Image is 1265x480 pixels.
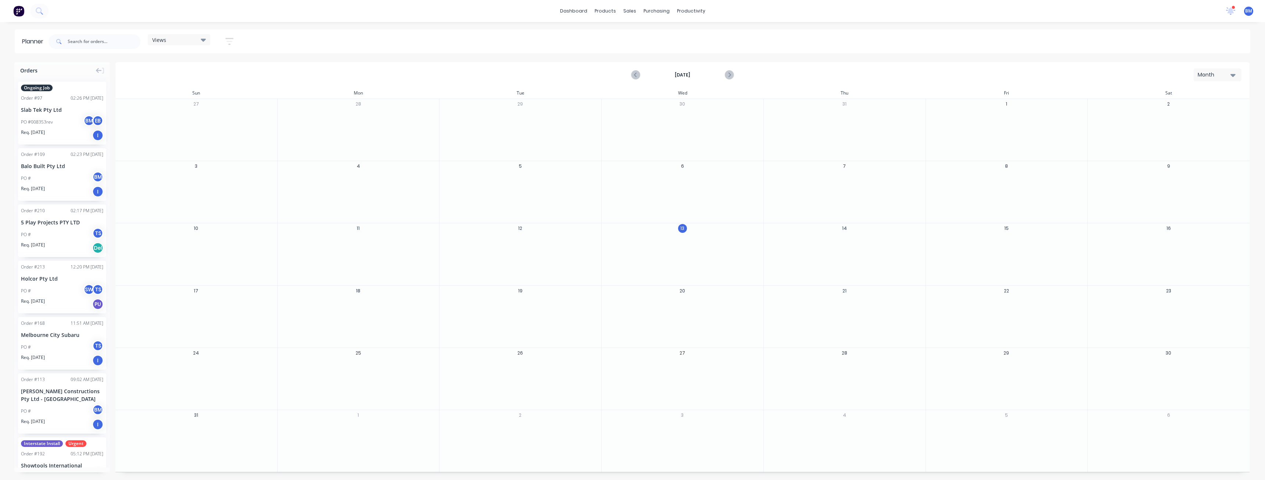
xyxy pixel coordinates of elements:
div: products [591,6,620,17]
div: Melbourne City Subaru [21,331,103,339]
div: Order # 113 [21,376,45,383]
button: 30 [1164,348,1173,357]
button: 1 [354,411,363,420]
span: Orders [20,67,38,74]
button: 12 [516,224,525,233]
span: Req. [DATE] [21,354,45,361]
button: 22 [1002,286,1011,295]
div: 05:12 PM [DATE] [71,451,103,457]
div: TS [92,284,103,295]
button: 21 [840,286,849,295]
div: 09:02 AM [DATE] [71,376,103,383]
div: Month [1198,71,1232,79]
span: Urgent [65,440,86,447]
div: productivity [673,6,709,17]
button: 30 [678,100,687,109]
button: 4 [354,162,363,171]
button: 13 [678,224,687,233]
button: 27 [192,100,200,109]
button: 8 [1002,162,1011,171]
button: 28 [354,100,363,109]
div: PO # [21,408,31,415]
button: 2 [1164,100,1173,109]
div: Sun [115,88,277,99]
a: dashboard [556,6,591,17]
button: 17 [192,286,200,295]
div: Holcor Pty Ltd [21,275,103,282]
button: 28 [840,348,849,357]
div: Sat [1087,88,1250,99]
div: I [92,130,103,141]
span: BM [1245,8,1252,14]
div: Wed [601,88,763,99]
span: Ongoing Job [21,85,53,91]
div: TS [92,340,103,351]
div: Order # 168 [21,320,45,327]
button: 29 [516,100,525,109]
button: 7 [840,162,849,171]
button: 24 [192,348,200,357]
div: [PERSON_NAME] Constructions Pty Ltd - [GEOGRAPHIC_DATA] [21,387,103,403]
button: 23 [1164,286,1173,295]
div: I [92,186,103,197]
div: PO # [21,175,31,182]
button: 1 [1002,100,1011,109]
div: 02:26 PM [DATE] [71,95,103,102]
button: 18 [354,286,363,295]
div: I [92,355,103,366]
div: Balo Built Pty Ltd [21,162,103,170]
button: 6 [678,162,687,171]
div: PO # [21,344,31,351]
button: 29 [1002,348,1011,357]
button: Month [1194,68,1241,81]
button: 10 [192,224,200,233]
div: Tue [439,88,601,99]
button: 5 [1002,411,1011,420]
span: Req. [DATE] [21,185,45,192]
button: 11 [354,224,363,233]
div: Order # 109 [21,151,45,158]
button: 25 [354,348,363,357]
div: Order # 210 [21,207,45,214]
div: purchasing [640,6,673,17]
div: Fri [926,88,1088,99]
div: 11:51 AM [DATE] [71,320,103,327]
button: 31 [192,411,200,420]
div: Order # 213 [21,264,45,270]
button: 5 [516,162,525,171]
div: SW [83,284,95,295]
div: sales [620,6,640,17]
div: PO #008353rev [21,119,53,125]
button: 27 [678,348,687,357]
div: Order # 192 [21,451,45,457]
button: Next page [725,70,733,79]
button: 16 [1164,224,1173,233]
input: Search for orders... [68,34,140,49]
div: 12:20 PM [DATE] [71,264,103,270]
span: Req. [DATE] [21,129,45,136]
button: 20 [678,286,687,295]
div: Planner [22,37,47,46]
div: Showtools International [21,462,103,469]
div: TS [92,228,103,239]
span: Views [152,36,166,44]
span: Req. [DATE] [21,298,45,305]
div: Order # 97 [21,95,42,102]
div: PO # [21,288,31,294]
button: 26 [516,348,525,357]
button: 14 [840,224,849,233]
div: 02:23 PM [DATE] [71,151,103,158]
button: 19 [516,286,525,295]
div: BM [92,171,103,182]
button: 31 [840,100,849,109]
button: 3 [192,162,200,171]
div: PO # [21,231,31,238]
div: EB [92,115,103,126]
div: BM [83,115,95,126]
div: Mon [277,88,439,99]
button: Previous page [632,70,640,79]
span: Req. [DATE] [21,242,45,248]
strong: [DATE] [646,72,719,78]
span: Req. [DATE] [21,418,45,425]
div: PU [92,299,103,310]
